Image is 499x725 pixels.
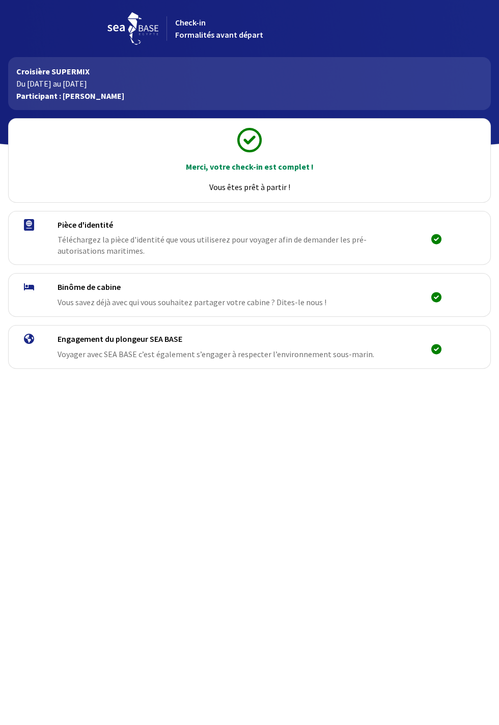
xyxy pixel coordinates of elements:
[18,160,481,173] p: Merci, votre check-in est complet !
[175,17,263,40] span: Check-in Formalités avant départ
[24,283,34,290] img: binome.svg
[58,234,398,256] span: Téléchargez la pièce d'identité que vous utiliserez pour voyager afin de demander les pré-autoris...
[16,90,483,102] p: Participant : [PERSON_NAME]
[107,12,158,45] img: logo_seabase.svg
[58,220,410,230] h4: Pièce d'identité
[58,297,326,307] span: Vous savez déjà avec qui vous souhaitez partager votre cabine ? Dites-le nous !
[58,334,410,344] h4: Engagement du plongeur SEA BASE
[58,282,410,292] h4: Binôme de cabine
[24,219,34,231] img: passport.svg
[18,181,481,193] p: Vous êtes prêt à partir !
[58,349,374,359] span: Voyager avec SEA BASE c’est également s’engager à respecter l’environnement sous-marin.
[16,65,483,77] p: Croisière SUPERMIX
[16,77,483,90] p: Du [DATE] au [DATE]
[24,334,34,344] img: engagement.svg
